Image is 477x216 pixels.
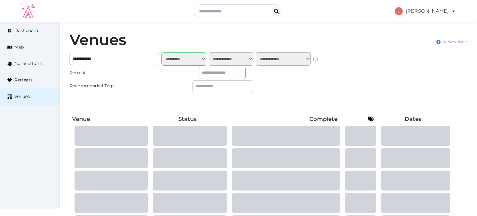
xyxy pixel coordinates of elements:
[436,39,467,45] a: New venue
[70,113,148,125] th: Venue
[227,113,340,125] th: Complete
[70,83,129,89] div: Recommended Tags
[70,32,126,47] h1: Venues
[70,70,129,76] div: Retreat
[14,60,43,67] span: Nominations
[376,113,450,125] th: Dates
[443,39,467,45] span: New venue
[14,93,30,100] span: Venues
[14,27,38,34] span: Dashboard
[14,44,24,50] span: Map
[14,77,33,83] span: Retreats
[148,113,227,125] th: Status
[395,2,456,20] a: [PERSON_NAME]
